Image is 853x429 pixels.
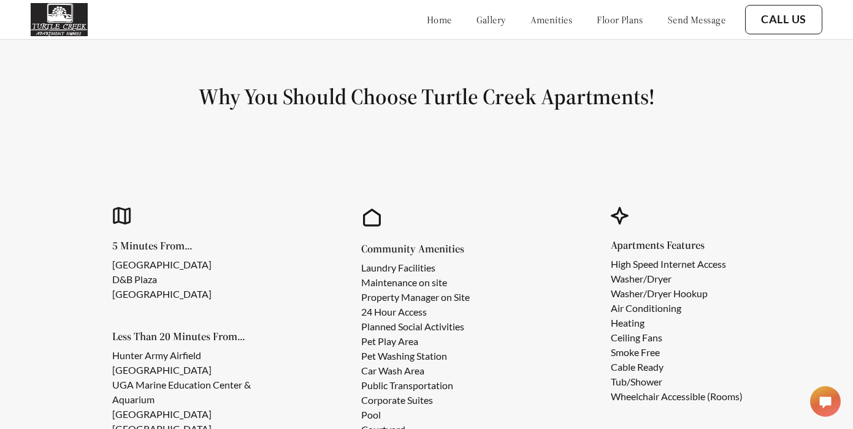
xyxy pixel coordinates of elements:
[361,363,470,378] li: Car Wash Area
[361,290,470,305] li: Property Manager on Site
[761,13,806,26] a: Call Us
[31,3,88,36] img: turtle_creek_logo.png
[112,348,266,363] li: Hunter Army Airfield
[611,389,743,404] li: Wheelchair Accessible (Rooms)
[361,349,470,363] li: Pet Washing Station
[112,407,266,422] li: [GEOGRAPHIC_DATA]
[361,275,470,290] li: Maintenance on site
[476,13,506,26] a: gallery
[597,13,643,26] a: floor plans
[112,331,286,342] h5: Less Than 20 Minutes From...
[611,374,743,389] li: Tub/Shower
[361,334,470,349] li: Pet Play Area
[112,240,231,251] h5: 5 Minutes From...
[611,330,743,345] li: Ceiling Fans
[112,257,212,272] li: [GEOGRAPHIC_DATA]
[361,378,470,393] li: Public Transportation
[611,257,743,271] li: High Speed Internet Access
[361,408,470,422] li: Pool
[112,272,212,287] li: D&B Plaza
[361,243,489,254] h5: Community Amenities
[361,260,470,275] li: Laundry Facilities
[361,305,470,319] li: 24 Hour Access
[611,271,743,286] li: Washer/Dryer
[611,286,743,301] li: Washer/Dryer Hookup
[427,13,452,26] a: home
[530,13,573,26] a: amenities
[361,393,470,408] li: Corporate Suites
[611,301,743,316] li: Air Conditioning
[611,345,743,360] li: Smoke Free
[361,319,470,334] li: Planned Social Activities
[112,363,266,378] li: [GEOGRAPHIC_DATA]
[611,360,743,374] li: Cable Ready
[611,316,743,330] li: Heating
[668,13,725,26] a: send message
[611,240,762,251] h5: Apartments Features
[112,378,266,407] li: UGA Marine Education Center & Aquarium
[29,83,824,110] h1: Why You Should Choose Turtle Creek Apartments!
[745,5,822,34] button: Call Us
[112,287,212,302] li: [GEOGRAPHIC_DATA]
